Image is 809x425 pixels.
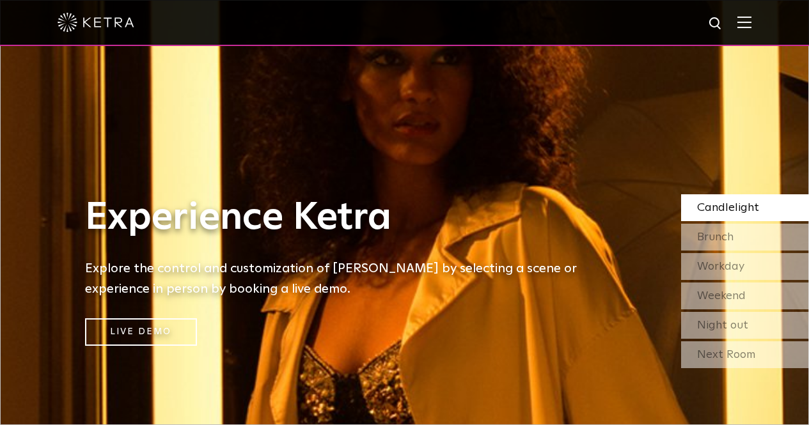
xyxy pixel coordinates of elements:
[85,197,597,239] h1: Experience Ketra
[697,261,744,272] span: Workday
[697,290,746,302] span: Weekend
[681,341,809,368] div: Next Room
[697,320,748,331] span: Night out
[697,231,734,243] span: Brunch
[58,13,134,32] img: ketra-logo-2019-white
[697,202,759,213] span: Candlelight
[85,318,197,346] a: Live Demo
[85,258,597,299] h5: Explore the control and customization of [PERSON_NAME] by selecting a scene or experience in pers...
[708,16,724,32] img: search icon
[737,16,751,28] img: Hamburger%20Nav.svg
